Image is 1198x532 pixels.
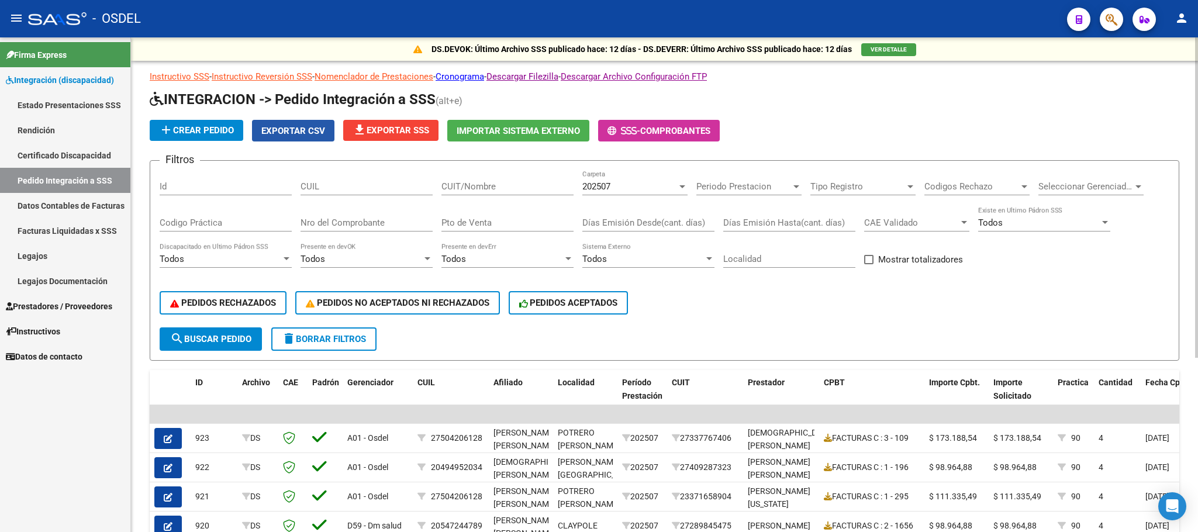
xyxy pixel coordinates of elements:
[1058,378,1089,387] span: Practica
[696,181,791,192] span: Periodo Prestacion
[622,378,662,400] span: Período Prestación
[672,461,738,474] div: 27409287323
[871,46,907,53] span: VER DETALLE
[1145,433,1169,443] span: [DATE]
[553,370,617,422] datatable-header-cell: Localidad
[558,428,620,451] span: POTRERO [PERSON_NAME]
[6,300,112,313] span: Prestadores / Proveedores
[558,486,620,509] span: POTRERO [PERSON_NAME]
[622,490,662,503] div: 202507
[989,370,1053,422] datatable-header-cell: Importe Solicitado
[159,123,173,137] mat-icon: add
[457,126,580,136] span: Importar Sistema Externo
[431,431,482,445] div: 27504206128
[436,71,484,82] a: Cronograma
[929,378,980,387] span: Importe Cpbt.
[343,120,439,141] button: Exportar SSS
[436,95,462,106] span: (alt+e)
[1145,462,1169,472] span: [DATE]
[1094,370,1141,422] datatable-header-cell: Cantidad
[978,217,1003,228] span: Todos
[1099,433,1103,443] span: 4
[347,492,388,501] span: A01 - Osdel
[347,433,388,443] span: A01 - Osdel
[824,461,920,474] div: FACTURAS C : 1 - 196
[417,378,435,387] span: CUIL
[748,485,814,524] div: [PERSON_NAME] [US_STATE] [PERSON_NAME]
[1071,492,1080,501] span: 90
[237,370,278,422] datatable-header-cell: Archivo
[252,120,334,141] button: Exportar CSV
[159,125,234,136] span: Crear Pedido
[6,325,60,338] span: Instructivos
[519,298,618,308] span: PEDIDOS ACEPTADOS
[1071,433,1080,443] span: 90
[1099,492,1103,501] span: 4
[493,486,558,509] span: [PERSON_NAME], [PERSON_NAME]
[929,492,977,501] span: $ 111.335,49
[242,378,270,387] span: Archivo
[150,91,436,108] span: INTEGRACION -> Pedido Integración a SSS
[1145,521,1169,530] span: [DATE]
[622,431,662,445] div: 202507
[308,370,343,422] datatable-header-cell: Padrón
[195,461,233,474] div: 922
[1158,492,1186,520] div: Open Intercom Messenger
[486,71,558,82] a: Descargar Filezilla
[413,370,489,422] datatable-header-cell: CUIL
[819,370,924,422] datatable-header-cell: CPBT
[9,11,23,25] mat-icon: menu
[431,461,482,474] div: 20494952034
[617,370,667,422] datatable-header-cell: Período Prestación
[212,71,312,82] a: Instructivo Reversión SSS
[282,331,296,346] mat-icon: delete
[748,455,814,482] div: [PERSON_NAME] [PERSON_NAME]
[160,291,286,315] button: PEDIDOS RECHAZADOS
[878,253,963,267] span: Mostrar totalizadores
[993,462,1037,472] span: $ 98.964,88
[748,426,833,453] div: [DEMOGRAPHIC_DATA] [PERSON_NAME]
[489,370,553,422] datatable-header-cell: Afiliado
[672,378,690,387] span: CUIT
[353,123,367,137] mat-icon: file_download
[667,370,743,422] datatable-header-cell: CUIT
[824,378,845,387] span: CPBT
[993,492,1041,501] span: $ 111.335,49
[447,120,589,141] button: Importar Sistema Externo
[1141,370,1193,422] datatable-header-cell: Fecha Cpbt
[242,431,274,445] div: DS
[150,71,209,82] a: Instructivo SSS
[92,6,141,32] span: - OSDEL
[347,378,393,387] span: Gerenciador
[150,120,243,141] button: Crear Pedido
[441,254,466,264] span: Todos
[1099,378,1133,387] span: Cantidad
[170,331,184,346] mat-icon: search
[672,431,738,445] div: 27337767406
[1038,181,1133,192] span: Seleccionar Gerenciador
[353,125,429,136] span: Exportar SSS
[493,428,558,451] span: [PERSON_NAME], [PERSON_NAME]
[509,291,629,315] button: PEDIDOS ACEPTADOS
[493,378,523,387] span: Afiliado
[824,431,920,445] div: FACTURAS C : 3 - 109
[195,378,203,387] span: ID
[1175,11,1189,25] mat-icon: person
[861,43,916,56] button: VER DETALLE
[743,370,819,422] datatable-header-cell: Prestador
[283,378,298,387] span: CAE
[431,490,482,503] div: 27504206128
[6,350,82,363] span: Datos de contacto
[301,254,325,264] span: Todos
[558,521,598,530] span: CLAYPOLE
[6,49,67,61] span: Firma Express
[748,378,785,387] span: Prestador
[242,490,274,503] div: DS
[1071,521,1080,530] span: 90
[170,334,251,344] span: Buscar Pedido
[1145,378,1187,387] span: Fecha Cpbt
[582,181,610,192] span: 202507
[929,462,972,472] span: $ 98.964,88
[493,457,579,506] span: [DEMOGRAPHIC_DATA][PERSON_NAME] , [PERSON_NAME]
[271,327,377,351] button: Borrar Filtros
